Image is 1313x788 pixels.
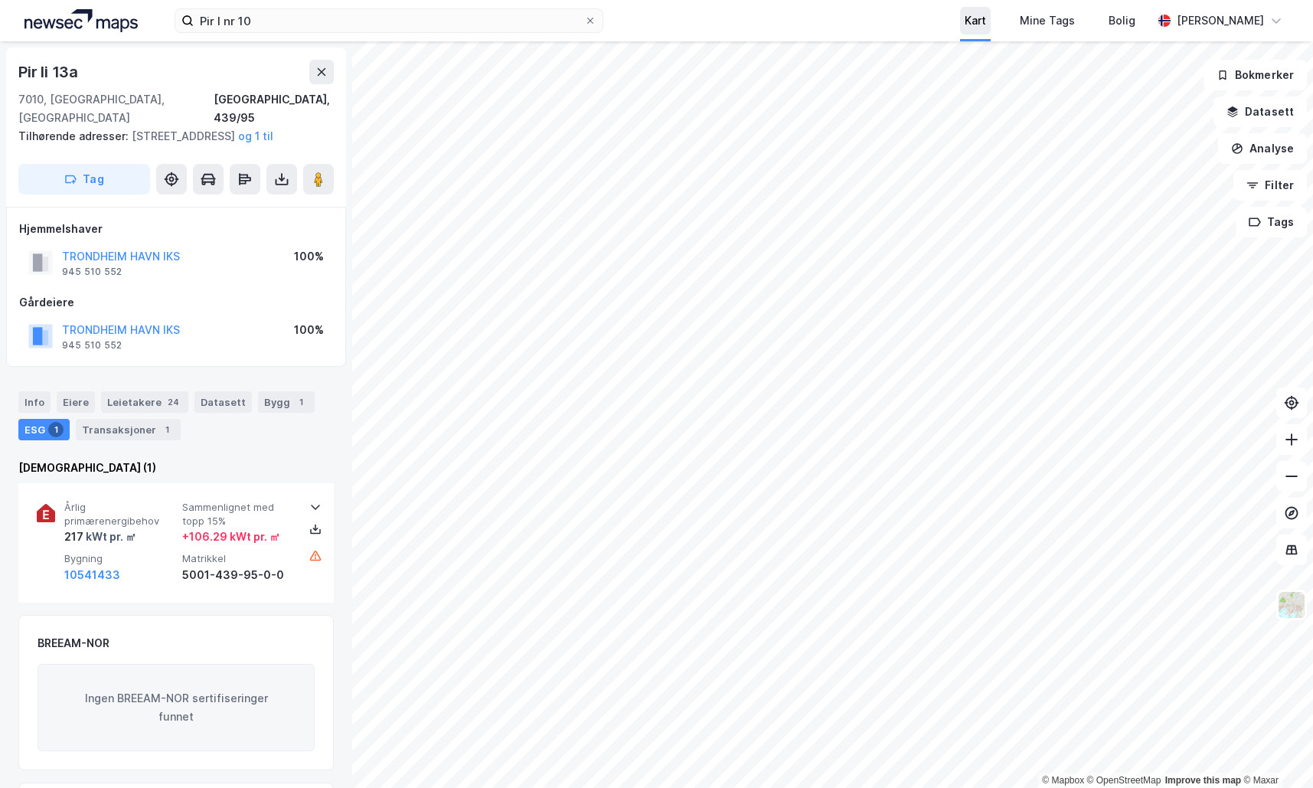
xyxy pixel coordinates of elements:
div: Eiere [57,391,95,413]
div: Mine Tags [1020,11,1075,30]
button: Datasett [1213,96,1307,127]
span: Bygning [64,552,176,565]
button: Tag [18,164,150,195]
div: 217 [64,528,136,546]
div: [GEOGRAPHIC_DATA], 439/95 [214,90,334,127]
img: Z [1277,590,1306,620]
span: Årlig primærenergibehov [64,501,176,528]
div: [PERSON_NAME] [1177,11,1264,30]
div: Datasett [194,391,252,413]
div: 100% [294,321,324,339]
div: 7010, [GEOGRAPHIC_DATA], [GEOGRAPHIC_DATA] [18,90,214,127]
button: Analyse [1218,133,1307,164]
span: Tilhørende adresser: [18,129,132,142]
img: logo.a4113a55bc3d86da70a041830d287a7e.svg [24,9,138,32]
div: Pir Ii 13a [18,60,81,84]
div: 945 510 552 [62,266,122,278]
div: 1 [293,394,309,410]
div: [STREET_ADDRESS] [18,127,322,146]
div: 100% [294,247,324,266]
div: 1 [48,422,64,437]
div: 945 510 552 [62,339,122,351]
div: BREEAM-NOR [38,634,109,652]
div: 24 [165,394,182,410]
div: Leietakere [101,391,188,413]
div: Kontrollprogram for chat [1236,714,1313,788]
button: 10541433 [64,566,120,584]
div: Kart [965,11,986,30]
div: 1 [159,422,175,437]
div: ESG [18,419,70,440]
button: Bokmerker [1204,60,1307,90]
a: OpenStreetMap [1087,775,1161,786]
a: Mapbox [1042,775,1084,786]
iframe: Chat Widget [1236,714,1313,788]
div: Hjemmelshaver [19,220,333,238]
div: + 106.29 kWt pr. ㎡ [182,528,280,546]
input: Søk på adresse, matrikkel, gårdeiere, leietakere eller personer [194,9,584,32]
a: Improve this map [1165,775,1241,786]
span: Sammenlignet med topp 15% [182,501,294,528]
div: Bygg [258,391,315,413]
div: Transaksjoner [76,419,181,440]
div: 5001-439-95-0-0 [182,566,294,584]
div: kWt pr. ㎡ [83,528,136,546]
button: Tags [1236,207,1307,237]
div: Bolig [1109,11,1135,30]
div: Ingen BREEAM-NOR sertifiseringer funnet [38,664,315,751]
span: Matrikkel [182,552,294,565]
div: Info [18,391,51,413]
div: Gårdeiere [19,293,333,312]
div: [DEMOGRAPHIC_DATA] (1) [18,459,334,477]
button: Filter [1233,170,1307,201]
